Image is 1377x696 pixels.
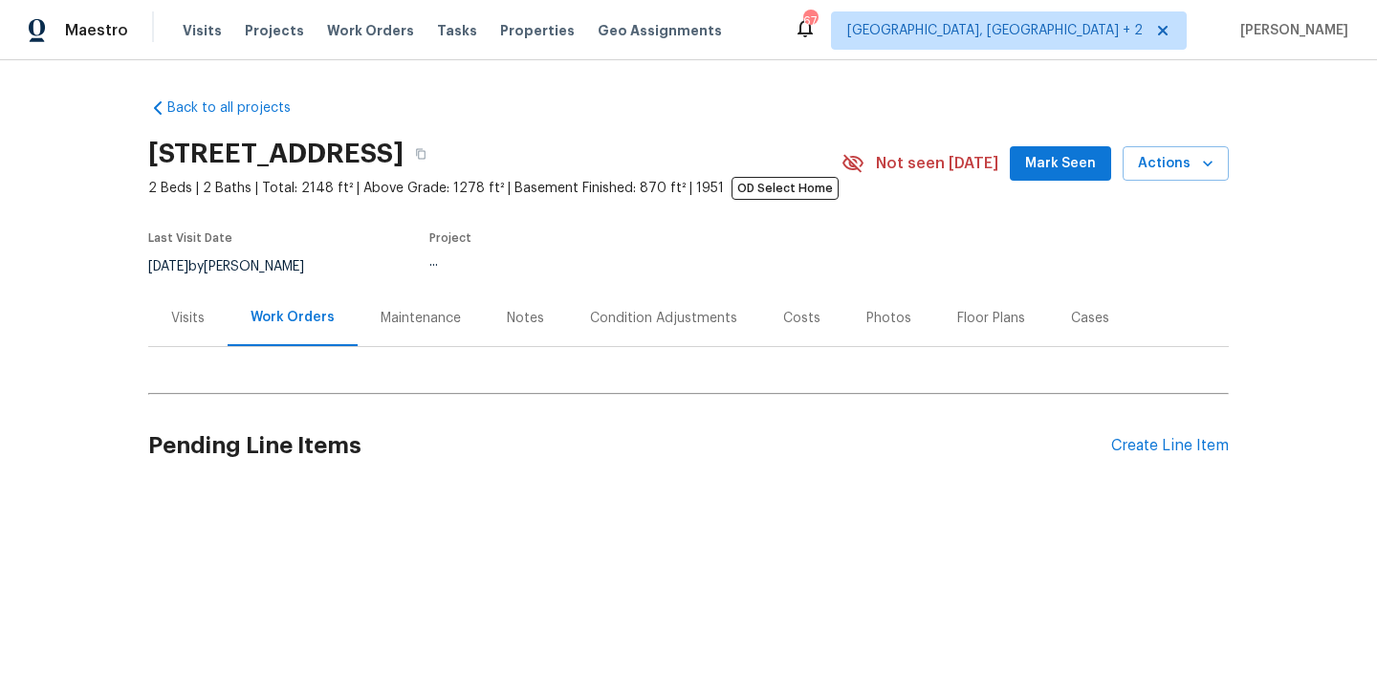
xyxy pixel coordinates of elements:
[429,232,471,244] span: Project
[507,309,544,328] div: Notes
[1233,21,1348,40] span: [PERSON_NAME]
[1071,309,1109,328] div: Cases
[1111,437,1229,455] div: Create Line Item
[148,402,1111,490] h2: Pending Line Items
[381,309,461,328] div: Maintenance
[171,309,205,328] div: Visits
[876,154,998,173] span: Not seen [DATE]
[1025,152,1096,176] span: Mark Seen
[148,255,327,278] div: by [PERSON_NAME]
[148,179,841,198] span: 2 Beds | 2 Baths | Total: 2148 ft² | Above Grade: 1278 ft² | Basement Finished: 870 ft² | 1951
[148,144,404,163] h2: [STREET_ADDRESS]
[65,21,128,40] span: Maestro
[1138,152,1213,176] span: Actions
[803,11,817,31] div: 67
[500,21,575,40] span: Properties
[1123,146,1229,182] button: Actions
[866,309,911,328] div: Photos
[148,260,188,273] span: [DATE]
[590,309,737,328] div: Condition Adjustments
[327,21,414,40] span: Work Orders
[598,21,722,40] span: Geo Assignments
[847,21,1143,40] span: [GEOGRAPHIC_DATA], [GEOGRAPHIC_DATA] + 2
[148,98,332,118] a: Back to all projects
[148,232,232,244] span: Last Visit Date
[404,137,438,171] button: Copy Address
[783,309,820,328] div: Costs
[732,177,839,200] span: OD Select Home
[957,309,1025,328] div: Floor Plans
[437,24,477,37] span: Tasks
[1010,146,1111,182] button: Mark Seen
[245,21,304,40] span: Projects
[251,308,335,327] div: Work Orders
[429,255,797,269] div: ...
[183,21,222,40] span: Visits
